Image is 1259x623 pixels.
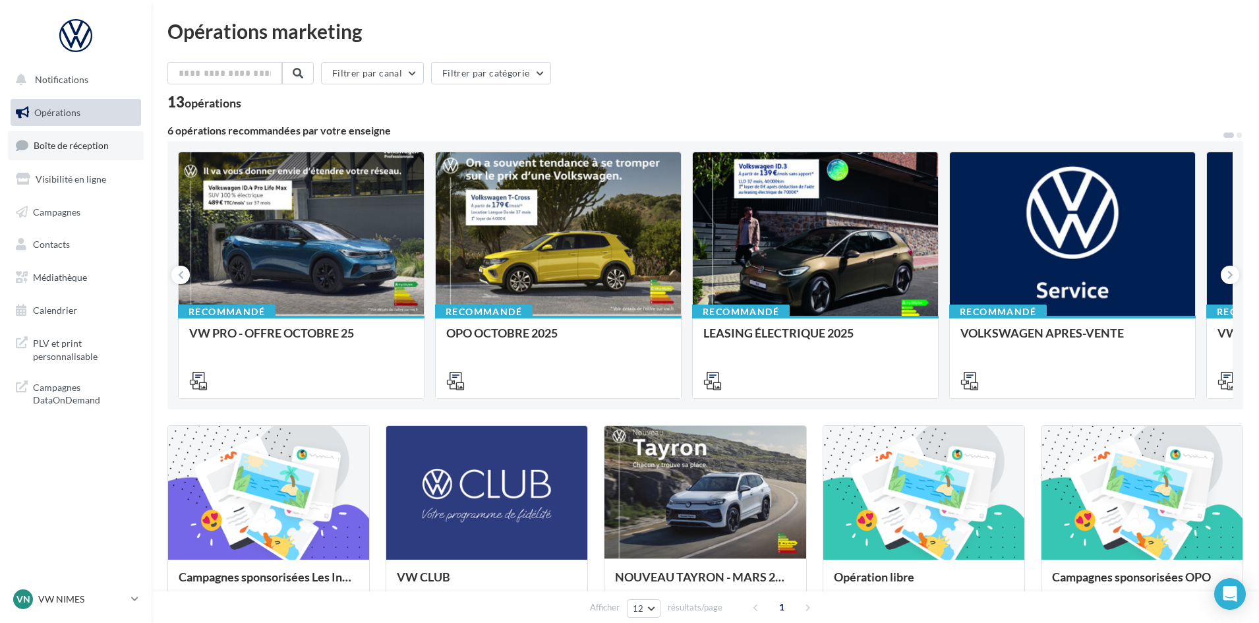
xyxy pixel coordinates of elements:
[8,198,144,226] a: Campagnes
[1052,570,1232,597] div: Campagnes sponsorisées OPO
[34,140,109,151] span: Boîte de réception
[590,601,620,614] span: Afficher
[33,378,136,407] span: Campagnes DataOnDemand
[33,272,87,283] span: Médiathèque
[35,74,88,85] span: Notifications
[692,305,790,319] div: Recommandé
[16,593,30,606] span: VN
[34,107,80,118] span: Opérations
[435,305,533,319] div: Recommandé
[33,206,80,217] span: Campagnes
[8,66,138,94] button: Notifications
[38,593,126,606] p: VW NIMES
[178,305,276,319] div: Recommandé
[33,239,70,250] span: Contacts
[431,62,551,84] button: Filtrer par catégorie
[834,570,1014,597] div: Opération libre
[179,570,359,597] div: Campagnes sponsorisées Les Instants VW Octobre
[321,62,424,84] button: Filtrer par canal
[36,173,106,185] span: Visibilité en ligne
[771,597,792,618] span: 1
[703,326,927,353] div: LEASING ÉLECTRIQUE 2025
[33,334,136,363] span: PLV et print personnalisable
[33,305,77,316] span: Calendrier
[8,165,144,193] a: Visibilité en ligne
[167,95,241,109] div: 13
[1214,578,1246,610] div: Open Intercom Messenger
[949,305,1047,319] div: Recommandé
[8,373,144,412] a: Campagnes DataOnDemand
[397,570,577,597] div: VW CLUB
[8,297,144,324] a: Calendrier
[189,326,413,353] div: VW PRO - OFFRE OCTOBRE 25
[627,599,660,618] button: 12
[167,21,1243,41] div: Opérations marketing
[960,326,1185,353] div: VOLKSWAGEN APRES-VENTE
[446,326,670,353] div: OPO OCTOBRE 2025
[167,125,1222,136] div: 6 opérations recommandées par votre enseigne
[668,601,722,614] span: résultats/page
[8,329,144,368] a: PLV et print personnalisable
[8,99,144,127] a: Opérations
[11,587,141,612] a: VN VW NIMES
[8,264,144,291] a: Médiathèque
[8,131,144,160] a: Boîte de réception
[633,603,644,614] span: 12
[615,570,795,597] div: NOUVEAU TAYRON - MARS 2025
[185,97,241,109] div: opérations
[8,231,144,258] a: Contacts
